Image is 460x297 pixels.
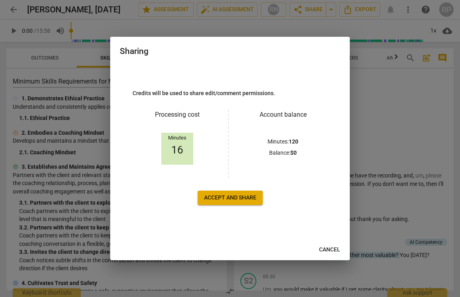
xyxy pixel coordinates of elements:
[133,89,327,98] p: Credits will be used to share edit/comment permissions.
[269,149,297,157] p: Balance :
[204,194,256,202] span: Accept and share
[289,138,298,145] b: 120
[290,149,297,156] b: $ 0
[161,135,193,141] div: Minutes
[319,246,340,254] span: Cancel
[171,144,183,156] span: 16
[238,110,327,120] h3: Account balance
[133,110,222,120] h3: Processing cost
[268,138,298,146] p: Minutes :
[120,46,340,56] h2: Sharing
